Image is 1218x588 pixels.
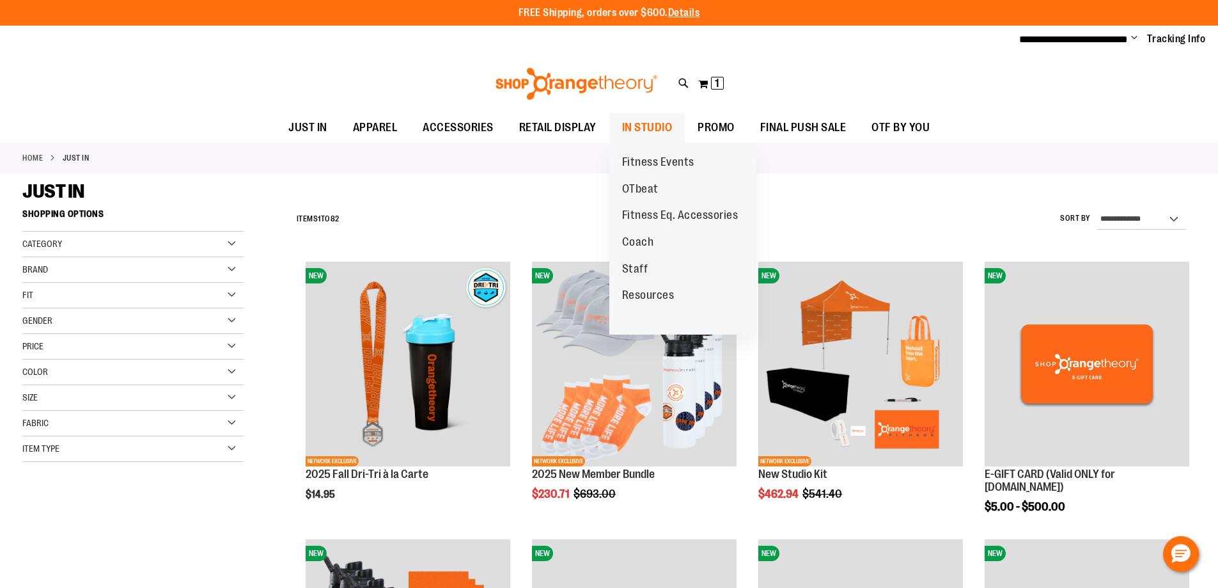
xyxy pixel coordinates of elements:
[299,255,517,533] div: product
[506,113,609,143] a: RETAIL DISPLAY
[306,268,327,283] span: NEW
[802,488,844,500] span: $541.40
[306,468,428,481] a: 2025 Fall Dri-Tri à la Carte
[622,262,648,278] span: Staff
[22,239,62,249] span: Category
[532,456,585,466] span: NETWORK EXCLUSIVE
[609,143,756,335] ul: IN STUDIO
[609,113,685,143] a: IN STUDIO
[758,488,800,500] span: $462.94
[609,149,707,176] a: Fitness Events
[519,6,700,20] p: FREE Shipping, orders over $600.
[758,546,779,561] span: NEW
[22,180,84,202] span: JUST IN
[758,268,779,283] span: NEW
[306,489,337,500] span: $14.95
[22,152,43,164] a: Home
[306,456,359,466] span: NETWORK EXCLUSIVE
[622,155,694,171] span: Fitness Events
[353,113,398,142] span: APPAREL
[22,443,59,454] span: Item Type
[532,488,572,500] span: $230.71
[574,488,618,500] span: $693.00
[622,182,659,198] span: OTbeat
[622,235,654,251] span: Coach
[288,113,327,142] span: JUST IN
[985,268,1006,283] span: NEW
[1131,33,1137,45] button: Account menu
[306,546,327,561] span: NEW
[622,113,673,142] span: IN STUDIO
[609,256,661,283] a: Staff
[609,202,751,229] a: Fitness Eq. Accessories
[978,255,1196,545] div: product
[22,392,38,402] span: Size
[22,315,52,326] span: Gender
[668,7,700,19] a: Details
[22,203,244,232] strong: Shopping Options
[340,113,410,143] a: APPAREL
[685,113,747,143] a: PROMO
[859,113,942,143] a: OTF BY YOU
[532,262,737,468] a: 2025 New Member BundleNEWNETWORK EXCLUSIVE
[22,341,43,351] span: Price
[758,262,963,466] img: New Studio Kit
[532,468,655,481] a: 2025 New Member Bundle
[423,113,494,142] span: ACCESSORIES
[871,113,930,142] span: OTF BY YOU
[22,418,49,428] span: Fabric
[698,113,735,142] span: PROMO
[985,262,1189,466] img: E-GIFT CARD (Valid ONLY for ShopOrangetheory.com)
[331,214,340,223] span: 82
[297,209,340,229] h2: Items to
[752,255,969,533] div: product
[758,262,963,468] a: New Studio KitNEWNETWORK EXCLUSIVE
[758,456,811,466] span: NETWORK EXCLUSIVE
[1147,32,1206,46] a: Tracking Info
[1163,536,1199,572] button: Hello, have a question? Let’s chat.
[276,113,340,142] a: JUST IN
[306,262,510,466] img: 2025 Fall Dri-Tri à la Carte
[985,468,1115,493] a: E-GIFT CARD (Valid ONLY for [DOMAIN_NAME])
[306,262,510,468] a: 2025 Fall Dri-Tri à la CarteNEWNETWORK EXCLUSIVE
[22,264,48,274] span: Brand
[609,176,671,203] a: OTbeat
[63,152,90,164] strong: JUST IN
[526,255,743,533] div: product
[609,229,667,256] a: Coach
[532,268,553,283] span: NEW
[985,500,1065,513] span: $5.00 - $500.00
[985,546,1006,561] span: NEW
[494,68,659,100] img: Shop Orangetheory
[985,262,1189,468] a: E-GIFT CARD (Valid ONLY for ShopOrangetheory.com)NEW
[410,113,506,143] a: ACCESSORIES
[1060,213,1091,224] label: Sort By
[532,262,737,466] img: 2025 New Member Bundle
[22,290,33,300] span: Fit
[22,367,48,377] span: Color
[318,214,321,223] span: 1
[519,113,597,142] span: RETAIL DISPLAY
[758,468,827,481] a: New Studio Kit
[760,113,847,142] span: FINAL PUSH SALE
[622,289,675,305] span: Resources
[622,209,738,225] span: Fitness Eq. Accessories
[609,282,687,309] a: Resources
[532,546,553,561] span: NEW
[747,113,859,143] a: FINAL PUSH SALE
[715,77,719,90] span: 1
